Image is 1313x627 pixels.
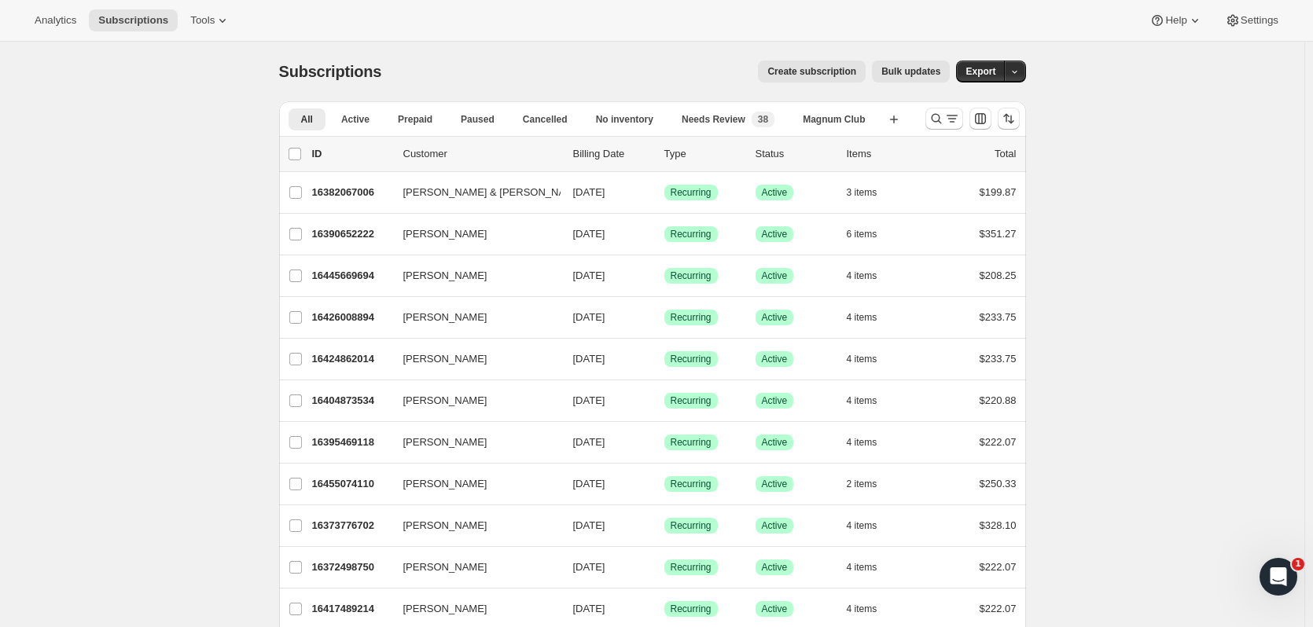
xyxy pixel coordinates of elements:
[312,265,1017,287] div: 16445669694[PERSON_NAME][DATE]SuccessRecurringSuccessActive4 items$208.25
[671,269,712,282] span: Recurring
[341,113,370,126] span: Active
[573,478,605,489] span: [DATE]
[980,186,1017,198] span: $199.87
[35,14,76,27] span: Analytics
[847,181,895,203] button: 3 items
[881,65,940,78] span: Bulk updates
[980,436,1017,448] span: $222.07
[461,113,495,126] span: Paused
[403,476,487,492] span: [PERSON_NAME]
[847,269,877,282] span: 4 items
[671,603,712,615] span: Recurring
[980,561,1017,573] span: $222.07
[980,353,1017,365] span: $233.75
[403,559,487,575] span: [PERSON_NAME]
[925,108,963,130] button: Search and filter results
[394,388,551,413] button: [PERSON_NAME]
[398,113,432,126] span: Prepaid
[762,394,788,407] span: Active
[671,186,712,199] span: Recurring
[573,311,605,323] span: [DATE]
[758,113,768,126] span: 38
[847,186,877,199] span: 3 items
[1260,558,1297,596] iframe: Intercom live chat
[881,108,907,130] button: Create new view
[312,348,1017,370] div: 16424862014[PERSON_NAME][DATE]SuccessRecurringSuccessActive4 items$233.75
[312,434,391,450] p: 16395469118
[394,430,551,455] button: [PERSON_NAME]
[394,263,551,288] button: [PERSON_NAME]
[312,306,1017,328] div: 16426008894[PERSON_NAME][DATE]SuccessRecurringSuccessActive4 items$233.75
[671,478,712,490] span: Recurring
[394,180,551,205] button: [PERSON_NAME] & [PERSON_NAME]
[847,603,877,615] span: 4 items
[762,519,788,532] span: Active
[403,601,487,617] span: [PERSON_NAME]
[312,223,1017,245] div: 16390652222[PERSON_NAME][DATE]SuccessRecurringSuccessActive6 items$351.27
[573,186,605,198] span: [DATE]
[767,65,856,78] span: Create subscription
[671,353,712,365] span: Recurring
[762,436,788,449] span: Active
[394,305,551,330] button: [PERSON_NAME]
[762,478,788,490] span: Active
[995,146,1016,162] p: Total
[664,146,743,162] div: Type
[847,306,895,328] button: 4 items
[312,185,391,200] p: 16382067006
[573,146,652,162] p: Billing Date
[671,228,712,240] span: Recurring
[394,471,551,497] button: [PERSON_NAME]
[762,311,788,324] span: Active
[596,113,653,126] span: No inventory
[312,310,391,325] p: 16426008894
[847,519,877,532] span: 4 items
[762,353,788,365] span: Active
[758,60,866,82] button: Create subscription
[394,555,551,580] button: [PERSON_NAME]
[573,603,605,614] span: [DATE]
[762,269,788,282] span: Active
[847,311,877,324] span: 4 items
[1140,9,1212,31] button: Help
[980,394,1017,406] span: $220.88
[980,269,1017,281] span: $208.25
[847,515,895,537] button: 4 items
[573,228,605,240] span: [DATE]
[394,596,551,621] button: [PERSON_NAME]
[872,60,950,82] button: Bulk updates
[312,559,391,575] p: 16372498750
[1241,14,1278,27] span: Settings
[1292,558,1304,570] span: 1
[403,268,487,284] span: [PERSON_NAME]
[803,113,865,126] span: Magnum Club
[312,390,1017,412] div: 16404873534[PERSON_NAME][DATE]SuccessRecurringSuccessActive4 items$220.88
[980,519,1017,531] span: $328.10
[1165,14,1186,27] span: Help
[847,390,895,412] button: 4 items
[312,431,1017,453] div: 16395469118[PERSON_NAME][DATE]SuccessRecurringSuccessActive4 items$222.07
[847,556,895,578] button: 4 items
[289,134,371,150] button: More views
[573,353,605,365] span: [DATE]
[312,518,391,533] p: 16373776702
[762,186,788,199] span: Active
[301,113,313,126] span: All
[847,394,877,407] span: 4 items
[998,108,1020,130] button: Sort the results
[980,311,1017,323] span: $233.75
[847,431,895,453] button: 4 items
[847,561,877,574] span: 4 items
[762,228,788,240] span: Active
[980,228,1017,240] span: $351.27
[682,113,745,126] span: Needs Review
[980,478,1017,489] span: $250.33
[312,146,391,162] p: ID
[312,146,1017,162] div: IDCustomerBilling DateTypeStatusItemsTotal
[312,268,391,284] p: 16445669694
[403,434,487,450] span: [PERSON_NAME]
[403,185,584,200] span: [PERSON_NAME] & [PERSON_NAME]
[190,14,215,27] span: Tools
[671,561,712,574] span: Recurring
[573,561,605,573] span: [DATE]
